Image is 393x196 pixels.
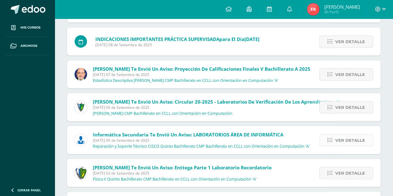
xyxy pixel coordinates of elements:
[75,101,87,114] img: 9f174a157161b4ddbe12118a61fed988.png
[335,69,365,80] span: Ver detalle
[95,42,259,47] span: [DATE] 08 de Setiembre de 2025
[5,19,50,37] a: Mis cursos
[324,4,360,10] span: [PERSON_NAME]
[93,111,232,116] p: [PERSON_NAME] CMP Bachillerato en CCLL con Orientación en Computación
[75,167,87,179] img: d7d6d148f6dec277cbaab50fee73caa7.png
[335,102,365,113] span: Ver detalle
[21,25,40,30] span: Mis cursos
[93,138,310,143] span: [DATE] 05 de Setiembre de 2025
[335,135,365,146] span: Ver detalle
[307,3,319,16] img: 71711bd8aa2cf53c91d992f3c93e6204.png
[93,78,278,83] p: Estadística Descriptiva [PERSON_NAME] CMP Bachillerato en CCLL con Orientación en Computación 'A'
[335,167,365,179] span: Ver detalle
[75,134,87,146] img: 6ed6846fa57649245178fca9fc9a58dd.png
[21,43,37,48] span: Archivos
[93,72,310,77] span: [DATE] 07 de Setiembre de 2025
[93,171,272,176] span: [DATE] 03 de Setiembre de 2025
[93,66,310,72] span: [PERSON_NAME] te envió un aviso: Proyección de Calificaciones Finales V Bachillerato A 2025
[75,68,87,81] img: 6b7a2a75a6c7e6282b1a1fdce061224c.png
[93,131,283,138] span: Informática Secundaria te envió un aviso: LABORATORIOS ÁREA DE INFORMÁTICA
[324,9,360,15] span: Mi Perfil
[335,36,365,47] span: Ver detalle
[244,36,259,42] span: [DATE]
[93,177,257,182] p: Física II Quinto Bachillerato CMP Bachillerato en CCLL con Orientación en Computación 'A'
[5,37,50,55] a: Archivos
[95,36,219,42] span: INDICACIONES IMPORTANTES PRÁCTICA SUPERVISADA
[17,188,41,192] span: Cerrar panel
[95,36,259,42] span: para el día
[93,164,272,171] span: [PERSON_NAME] te envió un aviso: Enttega parte 1 laboratorio recordatorio
[93,144,310,149] p: Reparación y Soporte Técnico CISCO Quinto Bachillerato CMP Bachillerato en CCLL con Orientación e...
